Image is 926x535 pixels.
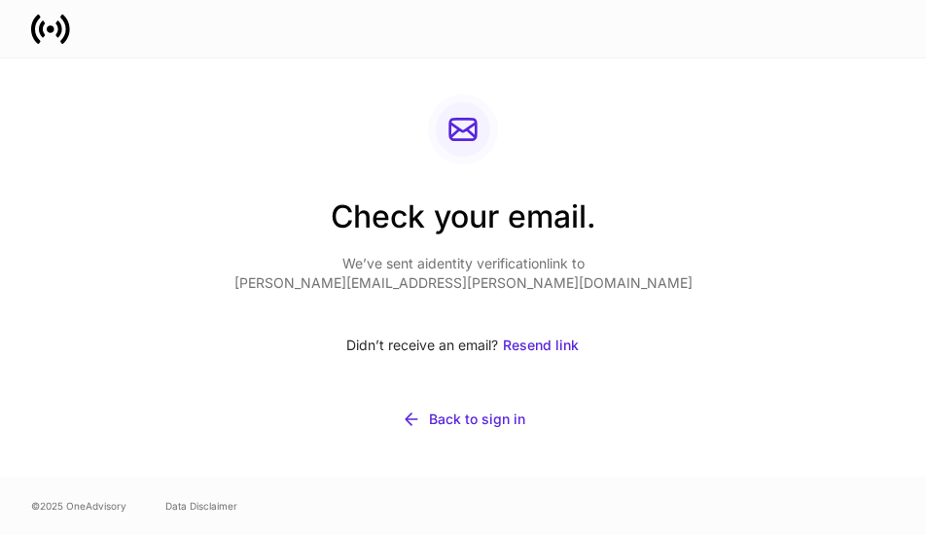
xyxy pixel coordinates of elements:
[503,336,579,355] div: Resend link
[234,398,693,441] button: Back to sign in
[165,498,237,514] a: Data Disclaimer
[234,254,693,293] p: We’ve sent a identity verification link to [PERSON_NAME][EMAIL_ADDRESS][PERSON_NAME][DOMAIN_NAME]
[429,410,525,429] div: Back to sign in
[502,324,580,367] button: Resend link
[234,196,693,254] h2: Check your email.
[31,498,126,514] span: © 2025 OneAdvisory
[234,324,693,367] div: Didn’t receive an email?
